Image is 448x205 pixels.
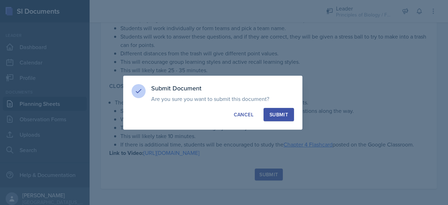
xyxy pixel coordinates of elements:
[234,111,253,118] div: Cancel
[151,95,294,102] p: Are you sure you want to submit this document?
[264,108,294,121] button: Submit
[228,108,259,121] button: Cancel
[151,84,294,93] h3: Submit Document
[269,111,288,118] div: Submit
